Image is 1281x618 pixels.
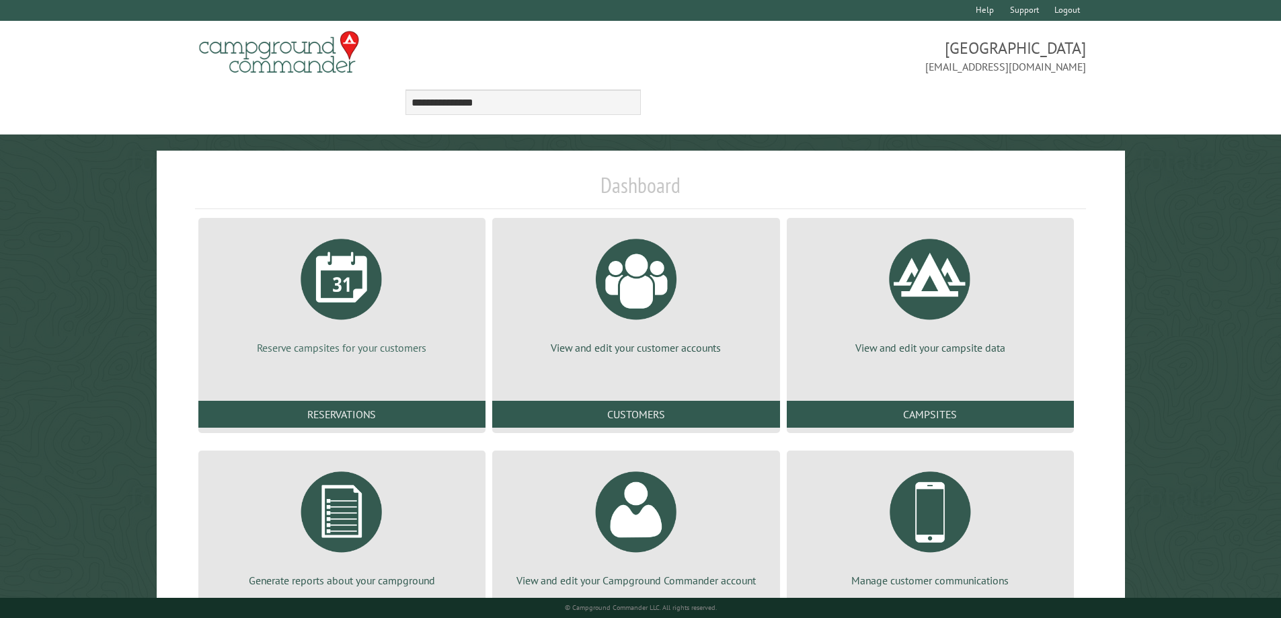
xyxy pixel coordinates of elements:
[803,573,1058,588] p: Manage customer communications
[641,37,1087,75] span: [GEOGRAPHIC_DATA] [EMAIL_ADDRESS][DOMAIN_NAME]
[198,401,486,428] a: Reservations
[508,340,763,355] p: View and edit your customer accounts
[508,573,763,588] p: View and edit your Campground Commander account
[215,229,469,355] a: Reserve campsites for your customers
[195,172,1087,209] h1: Dashboard
[803,461,1058,588] a: Manage customer communications
[215,573,469,588] p: Generate reports about your campground
[803,340,1058,355] p: View and edit your campsite data
[195,26,363,79] img: Campground Commander
[508,461,763,588] a: View and edit your Campground Commander account
[508,229,763,355] a: View and edit your customer accounts
[787,401,1074,428] a: Campsites
[492,401,779,428] a: Customers
[565,603,717,612] small: © Campground Commander LLC. All rights reserved.
[215,340,469,355] p: Reserve campsites for your customers
[215,461,469,588] a: Generate reports about your campground
[803,229,1058,355] a: View and edit your campsite data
